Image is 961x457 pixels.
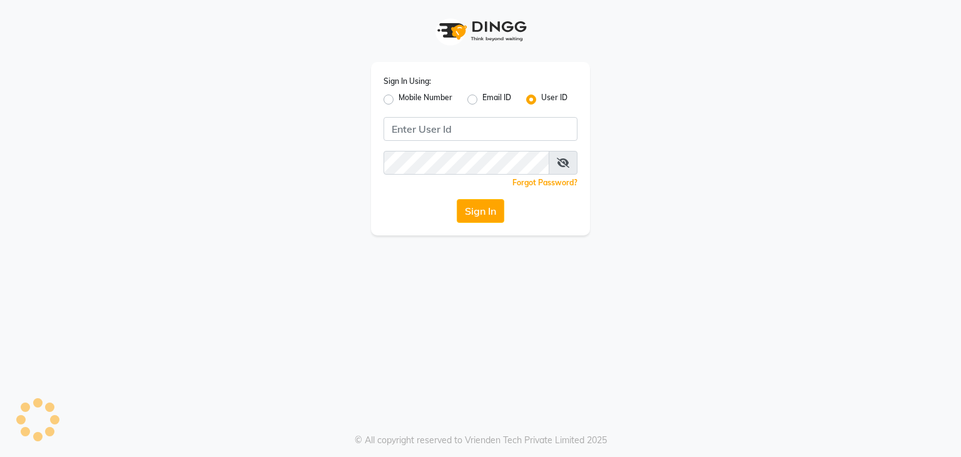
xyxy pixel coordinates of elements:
img: logo1.svg [430,13,531,49]
input: Username [384,151,549,175]
label: Sign In Using: [384,76,431,87]
button: Sign In [457,199,504,223]
a: Forgot Password? [512,178,577,187]
label: User ID [541,92,567,107]
label: Email ID [482,92,511,107]
input: Username [384,117,577,141]
label: Mobile Number [399,92,452,107]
